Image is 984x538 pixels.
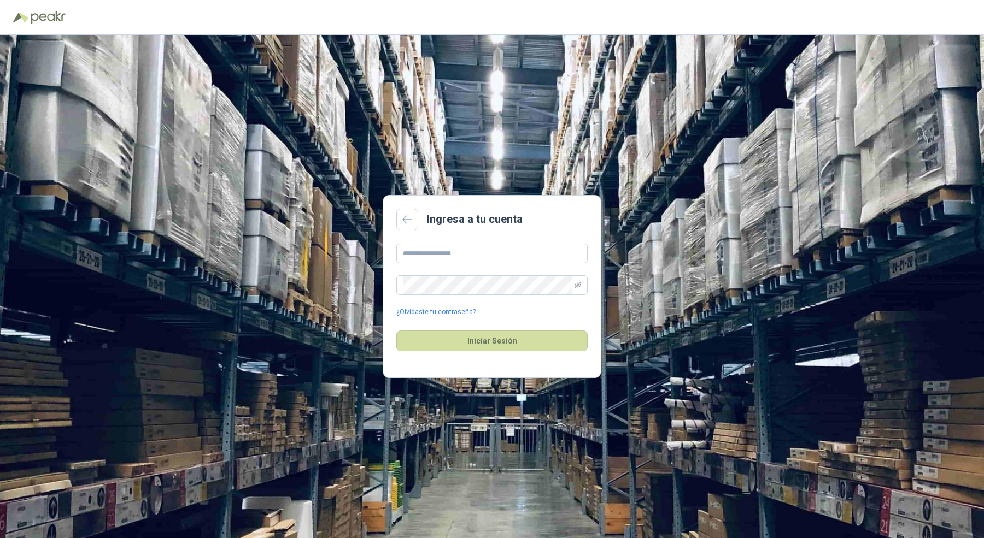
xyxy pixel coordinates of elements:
[575,282,581,288] span: eye-invisible
[31,11,66,24] img: Peakr
[396,330,588,351] button: Iniciar Sesión
[427,211,523,228] h2: Ingresa a tu cuenta
[396,307,476,317] a: ¿Olvidaste tu contraseña?
[13,12,28,23] img: Logo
